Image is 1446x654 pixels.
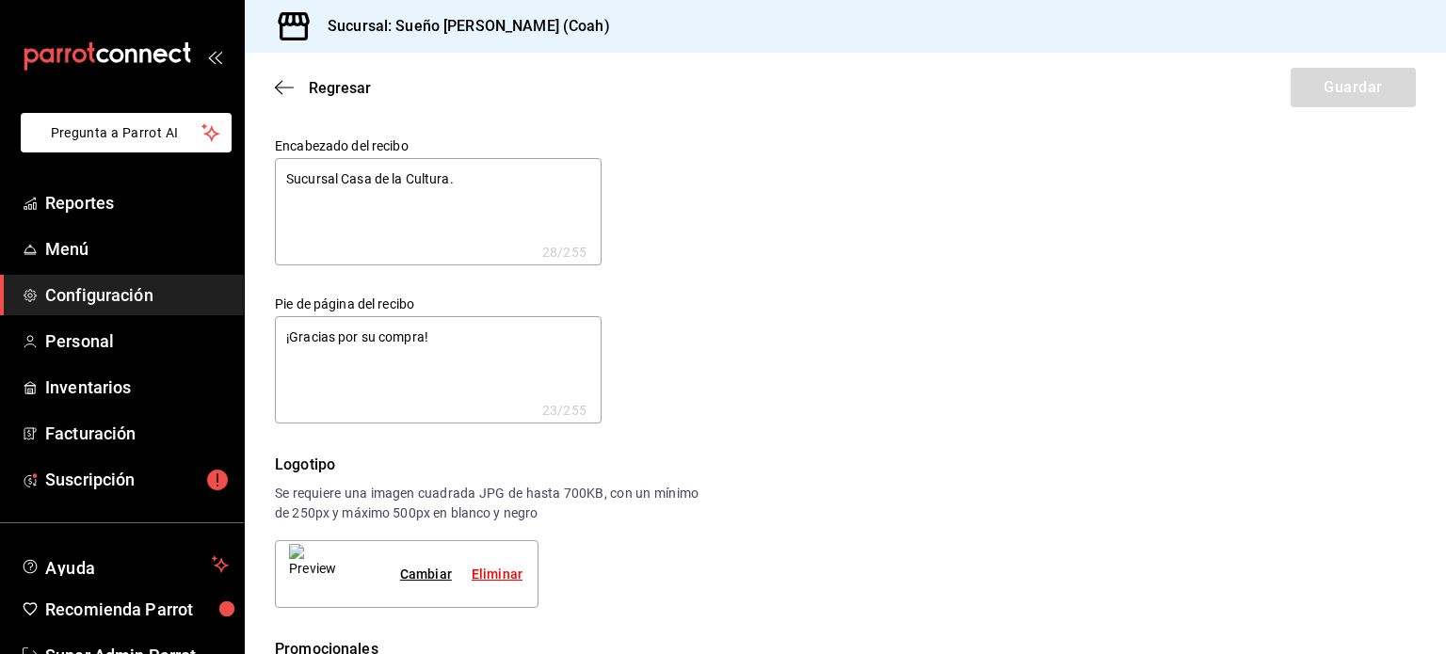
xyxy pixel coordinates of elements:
[51,123,202,143] span: Pregunta a Parrot AI
[275,484,699,523] div: Se requiere una imagen cuadrada JPG de hasta 700KB, con un mínimo de 250px y máximo 500px en blan...
[45,328,229,354] span: Personal
[275,139,602,152] label: Encabezado del recibo
[207,49,222,64] button: open_drawer_menu
[13,136,232,156] a: Pregunta a Parrot AI
[542,401,586,420] div: 23 /255
[400,565,452,584] div: Cambiar
[309,79,371,97] span: Regresar
[45,375,229,400] span: Inventarios
[45,467,229,492] span: Suscripción
[275,454,1416,476] div: Logotipo
[45,597,229,622] span: Recomienda Parrot
[45,421,229,446] span: Facturación
[45,553,204,576] span: Ayuda
[45,236,229,262] span: Menú
[275,297,602,311] label: Pie de página del recibo
[21,113,232,152] button: Pregunta a Parrot AI
[275,79,371,97] button: Regresar
[313,15,610,38] h3: Sucursal: Sueño [PERSON_NAME] (Coah)
[542,243,586,262] div: 28 /255
[289,544,336,604] img: Preview
[472,565,522,584] div: Eliminar
[45,282,229,308] span: Configuración
[45,190,229,215] span: Reportes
